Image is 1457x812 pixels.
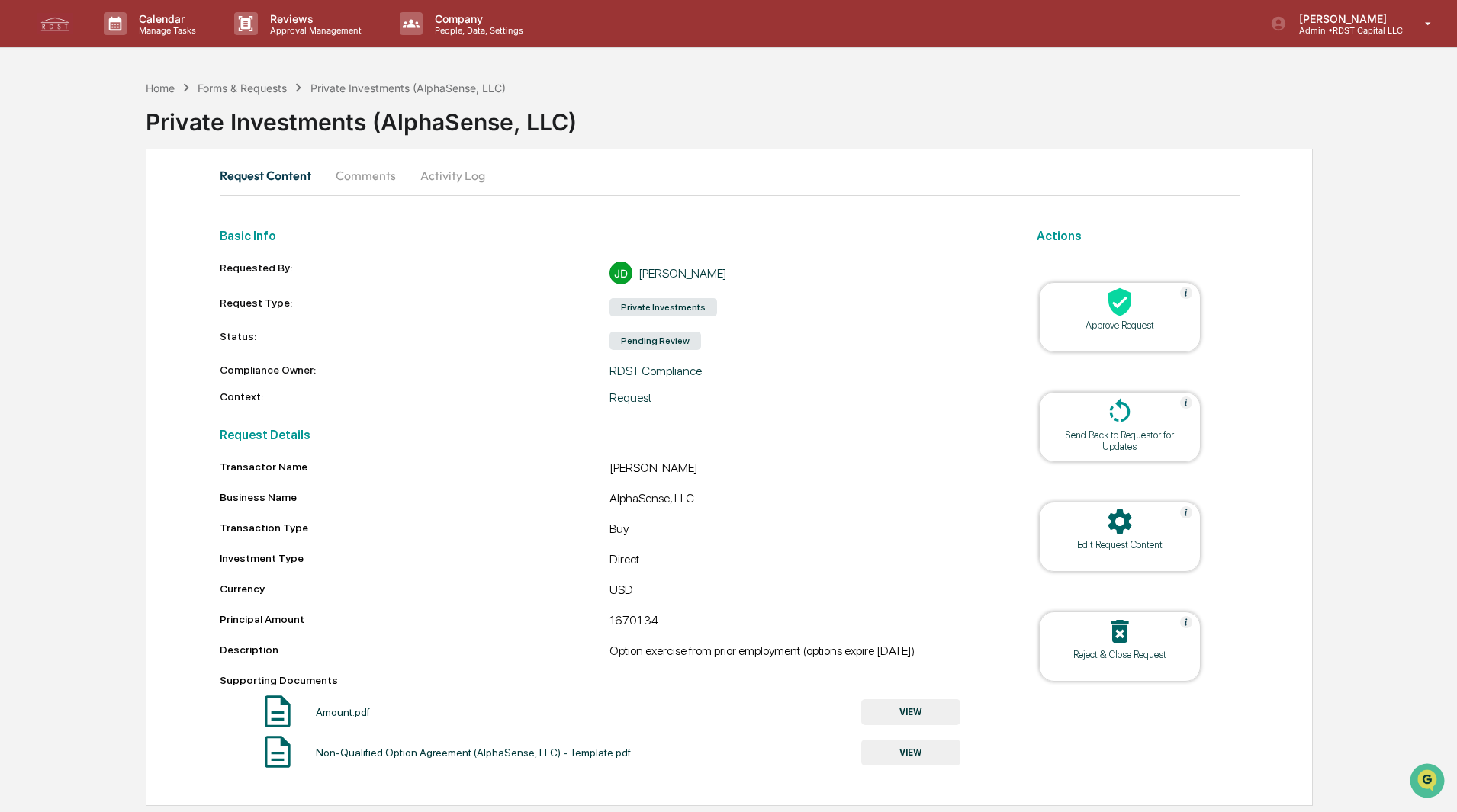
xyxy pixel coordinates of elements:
[609,298,717,316] div: Private Investments
[609,364,1000,378] div: RDST Compliance
[258,25,369,36] p: Approval Management
[108,258,185,270] a: Powered byPylon
[220,157,1240,194] div: secondary tabs example
[1180,506,1192,518] img: Help
[609,332,701,350] div: Pending Review
[15,194,27,206] div: 🖐️
[31,192,98,207] span: Preclearance
[220,583,610,595] div: Currency
[220,390,610,405] div: Context:
[220,364,610,378] div: Compliance Owner:
[127,12,204,25] p: Calendar
[1408,762,1449,803] iframe: Open customer support
[220,644,610,656] div: Description
[220,613,610,625] div: Principal Amount
[638,266,727,281] div: [PERSON_NAME]
[310,82,506,95] div: Private Investments (AlphaSense, LLC)
[1180,616,1192,628] img: Help
[609,491,1000,509] div: AlphaSense, LLC
[1051,319,1188,331] div: Approve Request
[126,192,189,207] span: Attestations
[1180,287,1192,299] img: Help
[316,706,370,718] div: Amount.pdf
[111,194,123,206] div: 🗄️
[105,186,195,213] a: 🗄️Attestations
[220,522,610,534] div: Transaction Type
[15,32,278,56] p: How can we help?
[1051,539,1188,550] div: Edit Request Content
[220,491,610,503] div: Business Name
[423,12,531,25] p: Company
[323,157,408,194] button: Comments
[259,692,297,730] img: Document Icon
[146,96,1457,136] div: Private Investments (AlphaSense, LLC)
[316,746,631,759] div: Non-Qualified Option Agreement (AlphaSense, LLC) - Template.pdf
[220,461,610,473] div: Transactor Name
[609,390,1000,405] div: Request
[861,699,960,725] button: VIEW
[220,229,1000,243] h2: Basic Info
[198,82,287,95] div: Forms & Requests
[220,674,1000,686] div: Supporting Documents
[1180,396,1192,409] img: Help
[609,552,1000,570] div: Direct
[1051,649,1188,660] div: Reject & Close Request
[609,644,1000,662] div: Option exercise from prior employment (options expire [DATE])
[52,117,250,132] div: Start new chat
[423,25,531,36] p: People, Data, Settings
[220,552,610,564] div: Investment Type
[15,117,43,144] img: 1746055101610-c473b297-6a78-478c-a979-82029cc54cd1
[220,157,323,194] button: Request Content
[1037,229,1240,243] h2: Actions
[127,25,204,36] p: Manage Tasks
[609,613,1000,631] div: 16701.34
[1287,12,1403,25] p: [PERSON_NAME]
[1287,25,1403,36] p: Admin • RDST Capital LLC
[152,258,185,270] span: Pylon
[609,522,1000,540] div: Buy
[220,330,610,351] div: Status:
[861,740,960,765] button: VIEW
[609,583,1000,601] div: USD
[220,297,610,318] div: Request Type:
[9,215,102,242] a: 🔎Data Lookup
[258,12,369,25] p: Reviews
[31,221,96,236] span: Data Lookup
[259,121,278,140] button: Start new chat
[52,132,193,144] div: We're available if you need us!
[220,262,610,284] div: Requested By:
[1051,429,1188,452] div: Send Back to Requestor for Updates
[609,262,632,284] div: JD
[15,223,27,235] div: 🔎
[408,157,497,194] button: Activity Log
[9,186,105,213] a: 🖐️Preclearance
[220,428,1000,442] h2: Request Details
[259,733,297,771] img: Document Icon
[146,82,175,95] div: Home
[609,461,1000,479] div: [PERSON_NAME]
[37,13,73,34] img: logo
